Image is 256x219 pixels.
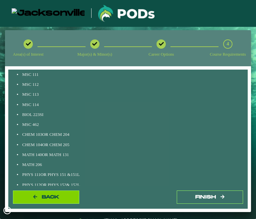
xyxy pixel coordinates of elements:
span: Major(s) & Minor(s) [77,52,112,57]
div: OR [21,152,123,157]
span: PHYS 151 &151L [48,172,80,177]
button: Finish [177,191,243,204]
span: MSC 462 [22,122,39,127]
span: CHEM 103 [22,132,42,137]
span: Career Options [149,52,174,57]
img: Jacksonville University logo [98,5,155,22]
span: MSC 111 [22,72,38,77]
span: PHYS 111 [22,172,40,177]
img: Jacksonville University logo [12,8,85,19]
span: BIOL 223SI [22,112,43,117]
span: MSC 112 [22,82,39,87]
span: Back [42,194,59,200]
span: MATH 140 [22,152,42,157]
span: MSC 114 [22,102,39,107]
span: MSC 113 [22,92,39,97]
div: OR & [21,182,123,188]
span: PHYS 112 [22,182,41,187]
span: MATH 206 [22,162,42,167]
button: Back [13,191,79,204]
div: OR [21,142,123,147]
span: MATH 131 [49,152,69,157]
span: CHEM 205 [49,142,69,147]
span: Area(s) of Interest [13,52,43,57]
span: CHEM 204 [49,132,69,137]
div: OR [21,172,123,177]
span: 152L [71,182,80,187]
span: Course Requirements [210,52,246,57]
span: PHYS 152 [48,182,66,187]
span: 4 [226,41,229,47]
div: OR [21,132,123,137]
span: CHEM 104 [22,142,42,147]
